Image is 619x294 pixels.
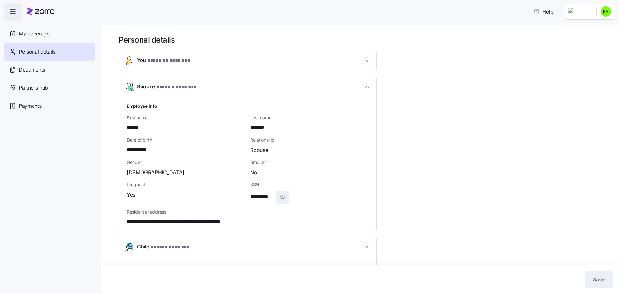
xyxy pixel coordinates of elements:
[568,8,591,15] img: Employer logo
[127,181,245,188] span: Pregnant
[119,35,610,45] h1: Personal details
[593,276,605,283] span: Save
[585,271,613,288] button: Save
[19,66,45,74] span: Documents
[4,79,95,97] a: Partners hub
[127,191,135,199] span: Yes
[137,83,205,91] span: Spouse
[19,84,48,92] span: Partners hub
[4,61,95,79] a: Documents
[127,115,245,121] span: First name
[250,137,368,143] span: Relationship
[4,43,95,61] a: Personal details
[4,25,95,43] a: My coverage
[19,30,49,38] span: My coverage
[533,8,554,15] span: Help
[137,56,193,65] span: You
[528,5,559,18] button: Help
[250,146,268,154] span: Spouse
[127,168,184,177] span: [DEMOGRAPHIC_DATA]
[601,6,611,17] img: 42c72a5140b13a31f32284ffde557a0d
[19,48,55,56] span: Personal details
[250,115,368,121] span: Last name
[127,209,368,215] span: Residential address
[250,159,368,166] span: Smoker
[127,103,368,109] h1: Employee info
[137,243,191,251] span: Child
[127,137,245,143] span: Date of birth
[4,97,95,115] a: Payments
[127,159,245,166] span: Gender
[127,263,368,270] h1: Employee info
[19,102,41,110] span: Payments
[250,168,257,177] span: No
[250,181,368,188] span: SSN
